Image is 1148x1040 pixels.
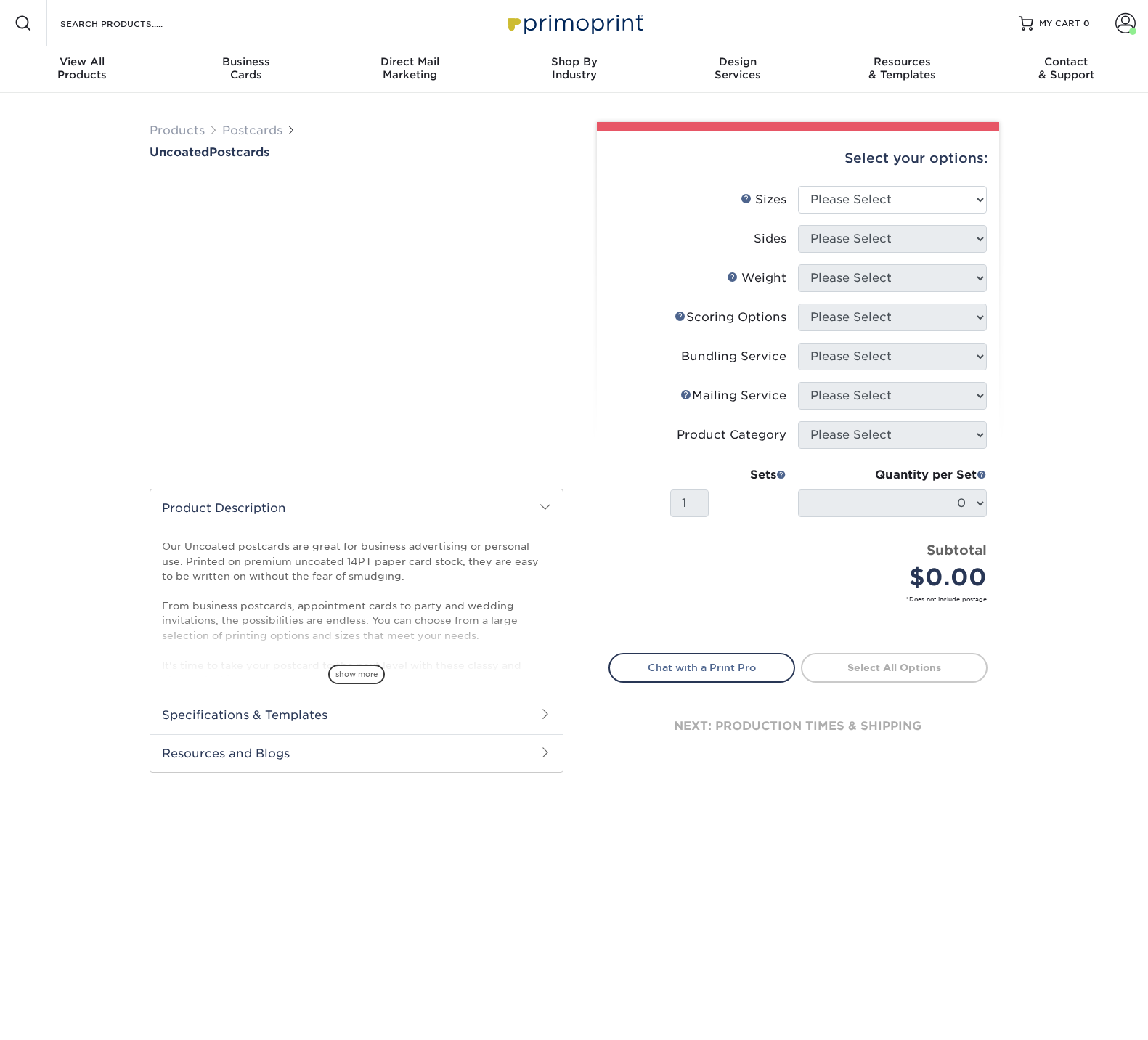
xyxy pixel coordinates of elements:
[150,734,563,772] h2: Resources and Blogs
[820,46,984,93] a: Resources& Templates
[492,55,656,81] div: Industry
[741,191,786,208] div: Sizes
[801,653,988,682] a: Select All Options
[809,560,987,595] div: $0.00
[162,539,551,687] p: Our Uncoated postcards are great for business advertising or personal use. Printed on premium unc...
[362,436,399,473] img: Postcards 02
[150,696,563,734] h2: Specifications & Templates
[328,55,492,68] span: Direct Mail
[328,55,492,81] div: Marketing
[492,46,656,93] a: Shop ByIndustry
[492,55,656,68] span: Shop By
[798,466,987,484] div: Quantity per Set
[150,145,563,159] a: UncoatedPostcards
[656,55,820,81] div: Services
[681,348,786,365] div: Bundling Service
[820,55,984,68] span: Resources
[502,7,647,38] img: Primoprint
[656,55,820,68] span: Design
[150,145,563,159] h1: Postcards
[1039,17,1080,30] span: MY CART
[164,55,328,81] div: Cards
[164,46,328,93] a: BusinessCards
[608,131,988,186] div: Select your options:
[820,55,984,81] div: & Templates
[150,489,563,527] h2: Product Description
[984,55,1148,81] div: & Support
[328,665,385,684] span: show more
[680,387,786,405] div: Mailing Service
[675,309,786,326] div: Scoring Options
[1083,18,1090,28] span: 0
[59,15,200,32] input: SEARCH PRODUCTS.....
[656,46,820,93] a: DesignServices
[314,436,350,473] img: Postcards 01
[608,683,988,770] div: next: production times & shipping
[150,123,205,137] a: Products
[222,123,282,137] a: Postcards
[328,46,492,93] a: Direct MailMarketing
[670,466,786,484] div: Sets
[984,46,1148,93] a: Contact& Support
[754,230,786,248] div: Sides
[677,426,786,444] div: Product Category
[164,55,328,68] span: Business
[620,595,987,604] small: *Does not include postage
[984,55,1148,68] span: Contact
[608,653,795,682] a: Chat with a Print Pro
[150,145,209,159] span: Uncoated
[927,542,987,558] strong: Subtotal
[727,269,786,287] div: Weight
